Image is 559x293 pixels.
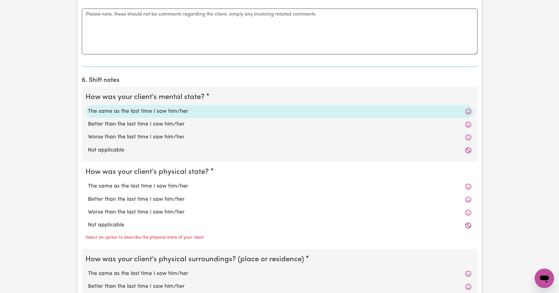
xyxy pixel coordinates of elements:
[535,269,554,288] iframe: Button to launch messaging window
[88,146,471,154] label: Not applicable
[82,77,477,84] h2: 6. Shift notes
[88,120,471,128] label: Better than the last time I saw him/her
[88,221,471,229] label: Not applicable
[85,234,204,241] p: Select an option to describe the physical state of your client
[88,133,471,141] label: Worse than the last time I saw him/her
[88,283,471,291] label: Better than the last time I saw him/her
[88,182,471,190] label: The same as the last time I saw him/her
[88,108,471,115] label: The same as the last time I saw him/her
[88,208,471,216] label: Worse than the last time I saw him/her
[85,254,307,265] legend: How was your client's physical surroundings? (place or residence)
[88,270,471,278] label: The same as the last time I saw him/her
[85,92,207,103] legend: How was your client's mental state?
[85,167,211,178] legend: How was your client's physical state?
[88,196,471,203] label: Better than the last time I saw him/her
